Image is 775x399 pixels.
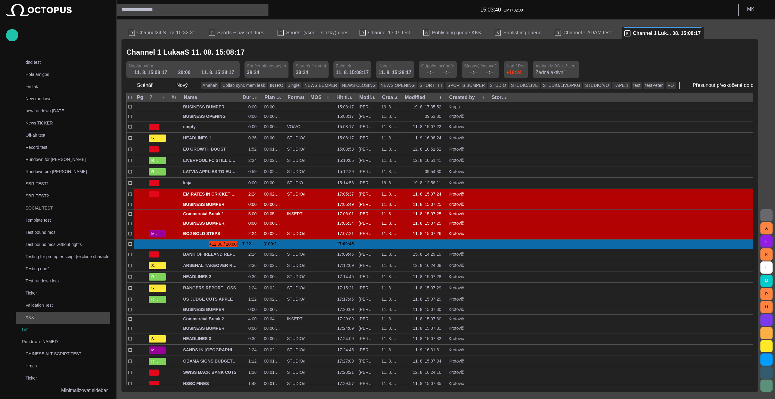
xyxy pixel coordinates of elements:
div: 11. 8. 15:07:25 [413,202,444,207]
div: Krotovič [449,135,466,141]
button: Format column menu [298,93,306,102]
div: 15:08:17 [336,124,354,130]
div: 11. 8. 15:07:24 [413,191,444,197]
span: HEADLINES 2 [183,274,237,280]
div: 11. 8. 15:07:23 [381,158,399,163]
div: 00:02:24:00 [264,231,282,237]
div: 1. 9. 16:08:24 [415,135,444,141]
div: 12. 8. 10:51:52 [413,146,444,152]
div: STUDIO/VO [287,135,305,141]
div: 00:00:00:00 [264,124,282,130]
div: Ilja Chomutov (ichomutov) [359,263,377,268]
button: MK [742,4,771,15]
div: 2:24 [248,158,259,163]
div: 1:52 [248,146,259,152]
div: Krotovič [449,211,466,217]
div: BOJ BOLD STEPS [183,228,237,239]
div: 11. 8. 15:07:25 [381,211,399,217]
div: RChannel 1 ADAM test [552,27,622,39]
p: S [423,30,429,36]
div: VO/VO [287,124,300,130]
div: 11. 8. 15:07:26 [413,231,444,237]
div: Lukáš Krotovič (lkrotovic) [359,296,377,302]
button: test [632,82,642,89]
div: SOCIAL TEST [13,203,110,215]
div: empty [183,121,237,132]
span: US JUDGE CUTS APPLE [183,296,237,302]
p: Test rundown lock [26,278,110,284]
div: Test rundown lock [13,275,110,288]
div: 0:00 [248,180,259,186]
div: 17:06:01 [336,211,354,217]
p: Template test [26,217,110,223]
span: READY [151,169,159,175]
div: Ilja Chomutov (ichomutov) [359,158,377,163]
p: len tak [26,84,110,90]
button: SPORTS BUMPER [446,82,487,89]
button: K [760,248,773,261]
div: 15:08:53 [336,146,354,152]
button: Modified by column menu [369,93,378,102]
div: 19. 8. 12:58:11 [413,180,444,186]
button: MEDIA [149,228,166,239]
div: Test bound mos [13,227,110,239]
span: Sports ~ basket dnes [217,30,265,36]
div: 15:12:29 [336,169,354,175]
div: 11. 8. 15:07:25 [413,220,444,226]
p: Rundown for [PERSON_NAME] [26,156,110,162]
p: News TICKER [26,120,110,126]
div: Record test [13,142,110,154]
div: 11. 8. 15:07:26 [381,251,399,257]
div: Krotovič [449,231,466,237]
p: R [360,30,366,36]
p: new rundown [DATE] [26,108,110,114]
p: Rundown pro [PERSON_NAME] [26,169,110,175]
p: S [495,30,501,36]
p: R [555,30,561,36]
div: 17:06:34 [336,220,354,226]
div: 2:36 [248,263,259,268]
span: ARSENAL TAKEOVER REPORT [183,263,237,268]
p: Testing one2 [26,266,110,272]
div: HEADLINES 2 [183,271,237,282]
div: FSports: (všec... složky) dnes [275,27,357,39]
div: SBR-TEST1 [13,178,110,190]
div: 11. 8. 15:07:29 [413,285,444,291]
div: 15:08:17 [336,135,354,141]
div: BUSINESS BUMPER [183,102,237,112]
div: Martin Krupa (mkrupa) [359,135,377,141]
div: Krotovič [449,114,466,119]
button: NEWS OPENING [379,82,416,89]
span: Publishing queue [503,30,541,36]
div: SBR-TEST2 [13,190,110,203]
div: 0:59 [248,169,259,175]
div: SPublishing queue KKK [421,27,492,39]
span: SCRIPT [151,135,159,141]
div: 1:22 [248,296,259,302]
div: Krotovič [449,285,466,291]
p: F [278,30,284,36]
p: SOCIAL TEST [26,205,110,211]
span: BUSINESS BUMPER [183,220,237,226]
p: M K [747,5,754,13]
div: 2:24 [248,285,259,291]
div: STUDIO/PKG [287,231,305,237]
div: 11. 8. 15:07:27 [381,274,399,280]
div: Martin Krupa (mkrupa) [359,104,377,110]
button: STUDIO [488,82,508,89]
div: STUDIO/VO [287,274,305,280]
span: BUSINESS OPENING [183,114,237,119]
div: 17:17:45 [336,296,354,302]
button: Plan dur column menu [275,93,283,102]
div: 00:02:24:00 [264,169,282,175]
p: Off-air test [26,132,110,138]
div: BUSINESS BUMPER [183,219,237,228]
span: BOJ BOLD STEPS [183,231,237,237]
div: 17:09:45 [336,251,354,257]
div: Test bound mos without rights [13,239,110,251]
button: Created by column menu [479,93,487,102]
div: Krotovič [449,169,466,175]
div: 19. 8. 12:58:11 [381,180,399,186]
div: 11. 8. 15:07:23 [381,146,399,152]
span: RANGERS REPORT LOSS [183,285,237,291]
